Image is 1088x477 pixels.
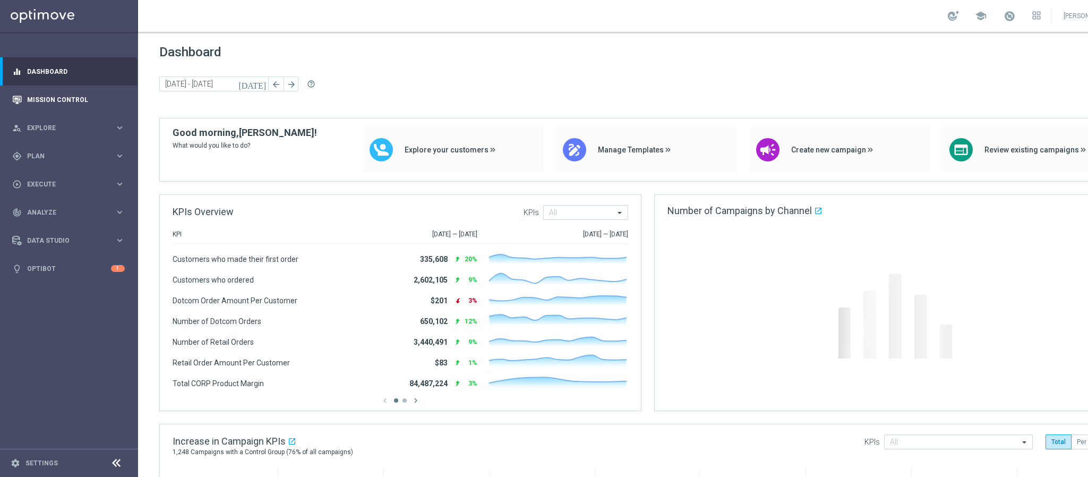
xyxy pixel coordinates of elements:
[12,57,125,86] div: Dashboard
[12,180,115,189] div: Execute
[111,265,125,272] div: 1
[27,125,115,131] span: Explore
[12,67,125,76] button: equalizer Dashboard
[12,96,125,104] button: Mission Control
[27,254,111,283] a: Optibot
[115,235,125,245] i: keyboard_arrow_right
[12,208,125,217] button: track_changes Analyze keyboard_arrow_right
[12,180,125,189] button: play_circle_outline Execute keyboard_arrow_right
[115,207,125,217] i: keyboard_arrow_right
[12,208,22,217] i: track_changes
[115,179,125,189] i: keyboard_arrow_right
[12,208,115,217] div: Analyze
[12,254,125,283] div: Optibot
[12,151,115,161] div: Plan
[12,236,125,245] button: Data Studio keyboard_arrow_right
[12,151,22,161] i: gps_fixed
[12,264,22,274] i: lightbulb
[12,123,115,133] div: Explore
[12,86,125,114] div: Mission Control
[12,67,22,76] i: equalizer
[12,124,125,132] button: person_search Explore keyboard_arrow_right
[27,237,115,244] span: Data Studio
[27,86,125,114] a: Mission Control
[12,236,115,245] div: Data Studio
[12,180,22,189] i: play_circle_outline
[27,209,115,216] span: Analyze
[975,10,987,22] span: school
[12,152,125,160] button: gps_fixed Plan keyboard_arrow_right
[27,153,115,159] span: Plan
[115,151,125,161] i: keyboard_arrow_right
[115,123,125,133] i: keyboard_arrow_right
[12,265,125,273] button: lightbulb Optibot 1
[27,57,125,86] a: Dashboard
[12,123,22,133] i: person_search
[11,458,20,468] i: settings
[25,460,58,466] a: Settings
[27,181,115,188] span: Execute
